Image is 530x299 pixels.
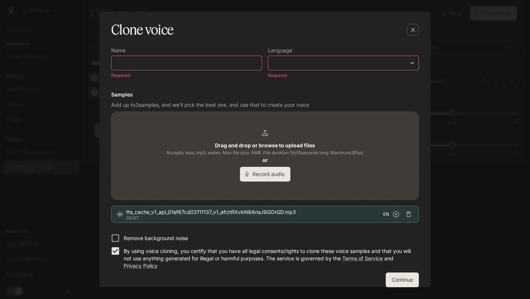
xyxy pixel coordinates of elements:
[111,72,257,79] p: Required
[124,247,413,270] p: By using voice cloning, you certify that you have all legal consents/rights to clone these voice ...
[215,142,315,148] b: Drag and drop or browse to upload files
[268,48,292,53] p: Language
[166,149,364,156] span: Accepts: wav, mp3, webm. Max file size: 4MB. File duration 5 to 15 seconds long. Maximum 3 files.
[240,167,290,182] button: Record audio
[268,59,418,67] div: ​
[124,263,158,269] a: Privacy Policy
[111,21,173,39] h5: Clone voice
[111,101,419,109] p: Add up to 3 samples, and we'll pick the best one, and use that to create your voice
[124,235,188,242] p: Remove background noise
[126,216,383,220] p: 00:07
[262,157,268,163] b: or
[111,48,126,53] p: Name
[383,211,389,218] span: EN
[111,91,419,98] h6: Samples
[386,272,419,287] button: Continue
[126,208,383,216] span: tts_cache_v1_api_01ef87cd03111137_v1_afchRXvkN6AnsJ9GOrGD.mp3
[268,72,414,79] p: Required
[342,255,383,261] a: Terms of Service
